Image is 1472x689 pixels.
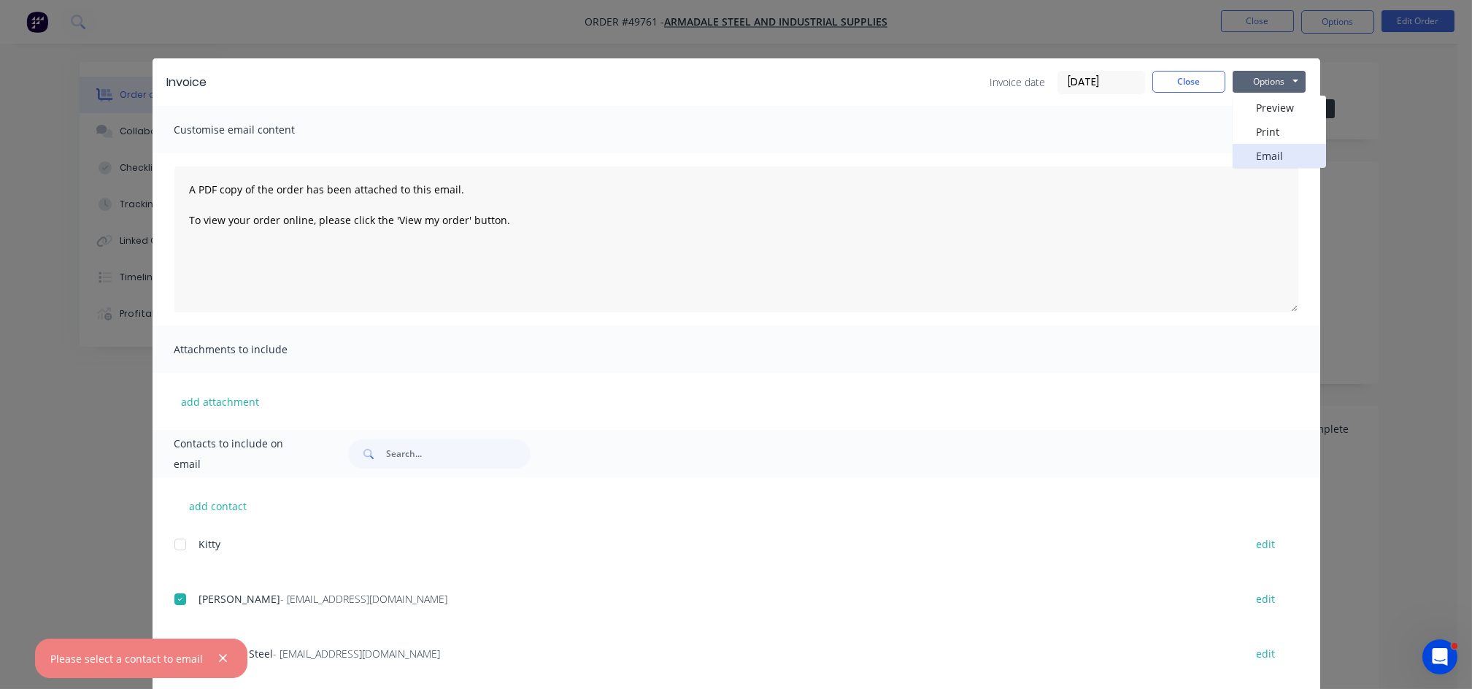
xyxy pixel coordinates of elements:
button: Close [1152,71,1225,93]
button: edit [1248,534,1284,554]
button: Email [1233,144,1326,168]
span: - [EMAIL_ADDRESS][DOMAIN_NAME] [274,647,441,661]
span: Kitty [199,537,221,551]
input: Search... [386,439,531,469]
textarea: A PDF copy of the order has been attached to this email. To view your order online, please click ... [174,166,1298,312]
span: Invoice date [990,74,1046,90]
div: Invoice [167,74,207,91]
iframe: Intercom live chat [1422,639,1457,674]
span: Customise email content [174,120,335,140]
span: - [EMAIL_ADDRESS][DOMAIN_NAME] [281,592,448,606]
button: edit [1248,589,1284,609]
button: add attachment [174,390,267,412]
button: Preview [1233,96,1326,120]
button: add contact [174,495,262,517]
button: Print [1233,120,1326,144]
button: Options [1233,71,1306,93]
button: edit [1248,644,1284,663]
div: Please select a contact to email [50,651,203,666]
span: Contacts to include on email [174,434,312,474]
span: [PERSON_NAME] [199,592,281,606]
span: Attachments to include [174,339,335,360]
